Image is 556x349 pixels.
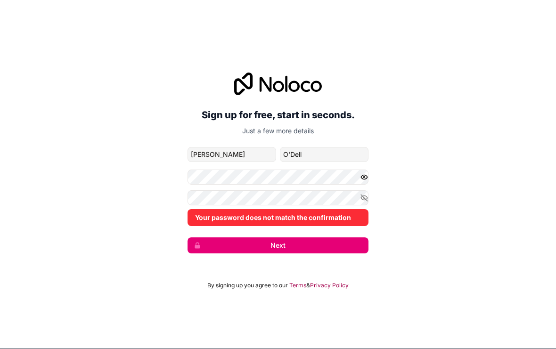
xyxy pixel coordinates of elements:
h2: Sign up for free, start in seconds. [188,106,368,123]
button: Next [188,237,368,253]
input: given-name [188,147,276,162]
a: Privacy Policy [310,282,349,289]
span: & [306,282,310,289]
span: By signing up you agree to our [207,282,288,289]
div: Your password does not match the confirmation [188,209,368,226]
input: family-name [280,147,368,162]
input: Confirm password [188,190,368,205]
input: Password [188,170,368,185]
a: Terms [289,282,306,289]
p: Just a few more details [188,126,368,136]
